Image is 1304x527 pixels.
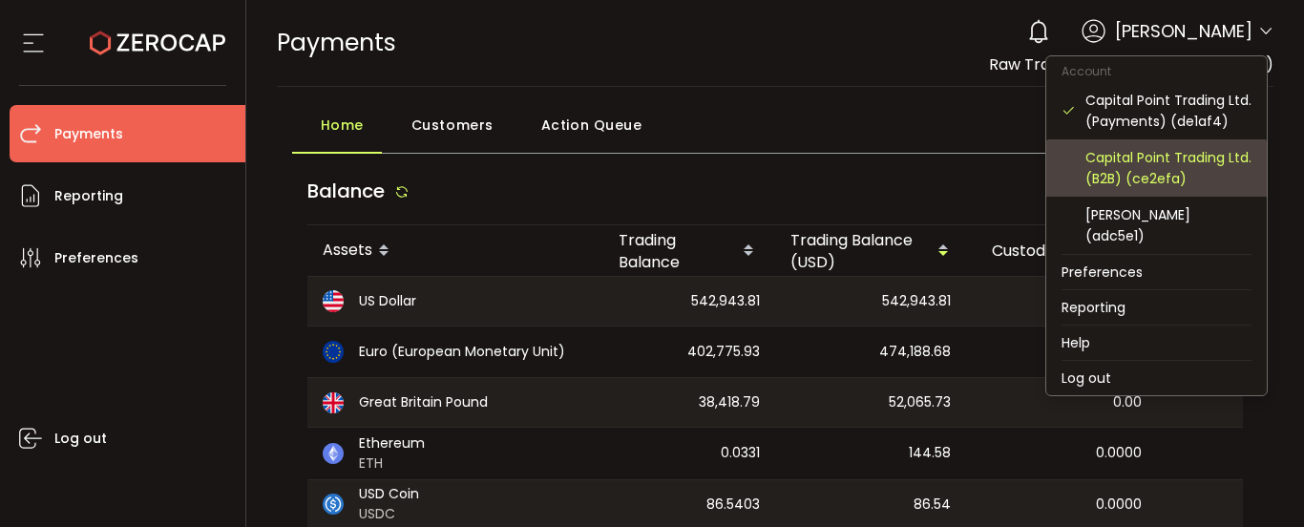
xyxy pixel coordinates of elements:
[691,290,760,312] span: 542,943.81
[1046,326,1267,360] li: Help
[54,182,123,210] span: Reporting
[54,244,138,272] span: Preferences
[879,341,951,363] span: 474,188.68
[1085,204,1251,246] div: [PERSON_NAME] (adc5e1)
[54,120,123,148] span: Payments
[277,26,396,59] span: Payments
[603,229,775,273] div: Trading Balance
[909,442,951,464] span: 144.58
[321,106,364,144] span: Home
[1085,147,1251,189] div: Capital Point Trading Ltd. (B2B) (ce2efa)
[323,341,345,363] img: eur_portfolio.svg
[914,494,951,516] span: 86.54
[359,433,425,453] span: Ethereum
[1082,321,1304,527] iframe: Chat Widget
[541,106,642,144] span: Action Queue
[359,392,488,412] span: Great Britain Pound
[1085,90,1251,132] div: Capital Point Trading Ltd. (Payments) (de1af4)
[359,291,416,311] span: US Dollar
[307,178,385,204] span: Balance
[989,53,1273,75] span: Raw Trading Mauritius Ltd (Payments)
[1115,18,1252,44] span: [PERSON_NAME]
[359,453,425,474] span: ETH
[889,391,951,413] span: 52,065.73
[359,342,565,362] span: Euro (European Monetary Unit)
[1046,361,1267,395] li: Log out
[323,290,345,312] img: usd_portfolio.svg
[411,106,494,144] span: Customers
[721,442,760,464] span: 0.0331
[699,391,760,413] span: 38,418.79
[966,235,1157,267] div: Custody Balance
[359,484,419,504] span: USD Coin
[775,229,966,273] div: Trading Balance (USD)
[54,425,107,453] span: Log out
[307,235,603,267] div: Assets
[323,494,345,516] img: usdc_portfolio.svg
[323,392,345,414] img: gbp_portfolio.svg
[687,341,760,363] span: 402,775.93
[706,494,760,516] span: 86.5403
[1046,290,1267,325] li: Reporting
[1046,255,1267,289] li: Preferences
[882,290,951,312] span: 542,943.81
[359,504,419,524] span: USDC
[1046,63,1126,79] span: Account
[323,443,345,465] img: eth_portfolio.svg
